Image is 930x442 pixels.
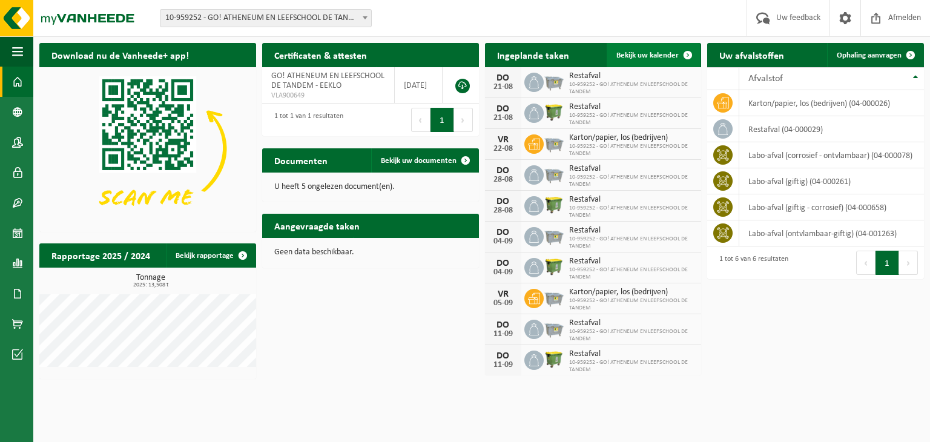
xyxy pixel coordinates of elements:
[569,349,696,359] span: Restafval
[395,67,443,104] td: [DATE]
[856,251,876,275] button: Previous
[569,143,696,157] span: 10-959252 - GO! ATHENEUM EN LEEFSCHOOL DE TANDEM
[45,282,256,288] span: 2025: 13,508 t
[569,236,696,250] span: 10-959252 - GO! ATHENEUM EN LEEFSCHOOL DE TANDEM
[491,135,515,145] div: VR
[569,195,696,205] span: Restafval
[569,102,696,112] span: Restafval
[544,71,564,91] img: WB-2500-GAL-GY-04
[262,148,340,172] h2: Documenten
[491,166,515,176] div: DO
[491,268,515,277] div: 04-09
[160,10,371,27] span: 10-959252 - GO! ATHENEUM EN LEEFSCHOOL DE TANDEM - EEKLO
[262,43,379,67] h2: Certificaten & attesten
[607,43,700,67] a: Bekijk uw kalender
[739,142,924,168] td: labo-afval (corrosief - ontvlambaar) (04-000078)
[39,243,162,267] h2: Rapportage 2025 / 2024
[569,71,696,81] span: Restafval
[274,248,467,257] p: Geen data beschikbaar.
[569,288,696,297] span: Karton/papier, los (bedrijven)
[160,9,372,27] span: 10-959252 - GO! ATHENEUM EN LEEFSCHOOL DE TANDEM - EEKLO
[569,112,696,127] span: 10-959252 - GO! ATHENEUM EN LEEFSCHOOL DE TANDEM
[899,251,918,275] button: Next
[491,351,515,361] div: DO
[544,133,564,153] img: WB-2500-GAL-GY-04
[491,176,515,184] div: 28-08
[39,67,256,229] img: Download de VHEPlus App
[39,43,201,67] h2: Download nu de Vanheede+ app!
[544,163,564,184] img: WB-2500-GAL-GY-04
[544,256,564,277] img: WB-1100-HPE-GN-51
[491,114,515,122] div: 21-08
[616,51,679,59] span: Bekijk uw kalender
[569,133,696,143] span: Karton/papier, los (bedrijven)
[544,194,564,215] img: WB-1100-HPE-GN-51
[274,183,467,191] p: U heeft 5 ongelezen document(en).
[430,108,454,132] button: 1
[569,81,696,96] span: 10-959252 - GO! ATHENEUM EN LEEFSCHOOL DE TANDEM
[707,43,796,67] h2: Uw afvalstoffen
[544,349,564,369] img: WB-1100-HPE-GN-51
[491,299,515,308] div: 05-09
[569,318,696,328] span: Restafval
[739,220,924,246] td: labo-afval (ontvlambaar-giftig) (04-001263)
[491,259,515,268] div: DO
[166,243,255,268] a: Bekijk rapportage
[748,74,783,84] span: Afvalstof
[739,168,924,194] td: labo-afval (giftig) (04-000261)
[491,197,515,206] div: DO
[491,330,515,338] div: 11-09
[739,194,924,220] td: labo-afval (giftig - corrosief) (04-000658)
[271,91,385,101] span: VLA900649
[271,71,384,90] span: GO! ATHENEUM EN LEEFSCHOOL DE TANDEM - EEKLO
[491,145,515,153] div: 22-08
[262,214,372,237] h2: Aangevraagde taken
[569,205,696,219] span: 10-959252 - GO! ATHENEUM EN LEEFSCHOOL DE TANDEM
[491,361,515,369] div: 11-09
[491,237,515,246] div: 04-09
[491,320,515,330] div: DO
[739,90,924,116] td: karton/papier, los (bedrijven) (04-000026)
[739,116,924,142] td: restafval (04-000029)
[454,108,473,132] button: Next
[827,43,923,67] a: Ophaling aanvragen
[544,287,564,308] img: WB-2500-GAL-GY-04
[491,289,515,299] div: VR
[491,73,515,83] div: DO
[569,164,696,174] span: Restafval
[491,104,515,114] div: DO
[544,102,564,122] img: WB-1100-HPE-GN-51
[713,249,788,276] div: 1 tot 6 van 6 resultaten
[569,257,696,266] span: Restafval
[544,318,564,338] img: WB-2500-GAL-GY-04
[268,107,343,133] div: 1 tot 1 van 1 resultaten
[569,297,696,312] span: 10-959252 - GO! ATHENEUM EN LEEFSCHOOL DE TANDEM
[491,83,515,91] div: 21-08
[371,148,478,173] a: Bekijk uw documenten
[569,266,696,281] span: 10-959252 - GO! ATHENEUM EN LEEFSCHOOL DE TANDEM
[491,206,515,215] div: 28-08
[411,108,430,132] button: Previous
[569,226,696,236] span: Restafval
[569,174,696,188] span: 10-959252 - GO! ATHENEUM EN LEEFSCHOOL DE TANDEM
[544,225,564,246] img: WB-2500-GAL-GY-04
[569,328,696,343] span: 10-959252 - GO! ATHENEUM EN LEEFSCHOOL DE TANDEM
[381,157,457,165] span: Bekijk uw documenten
[485,43,581,67] h2: Ingeplande taken
[876,251,899,275] button: 1
[45,274,256,288] h3: Tonnage
[837,51,902,59] span: Ophaling aanvragen
[491,228,515,237] div: DO
[569,359,696,374] span: 10-959252 - GO! ATHENEUM EN LEEFSCHOOL DE TANDEM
